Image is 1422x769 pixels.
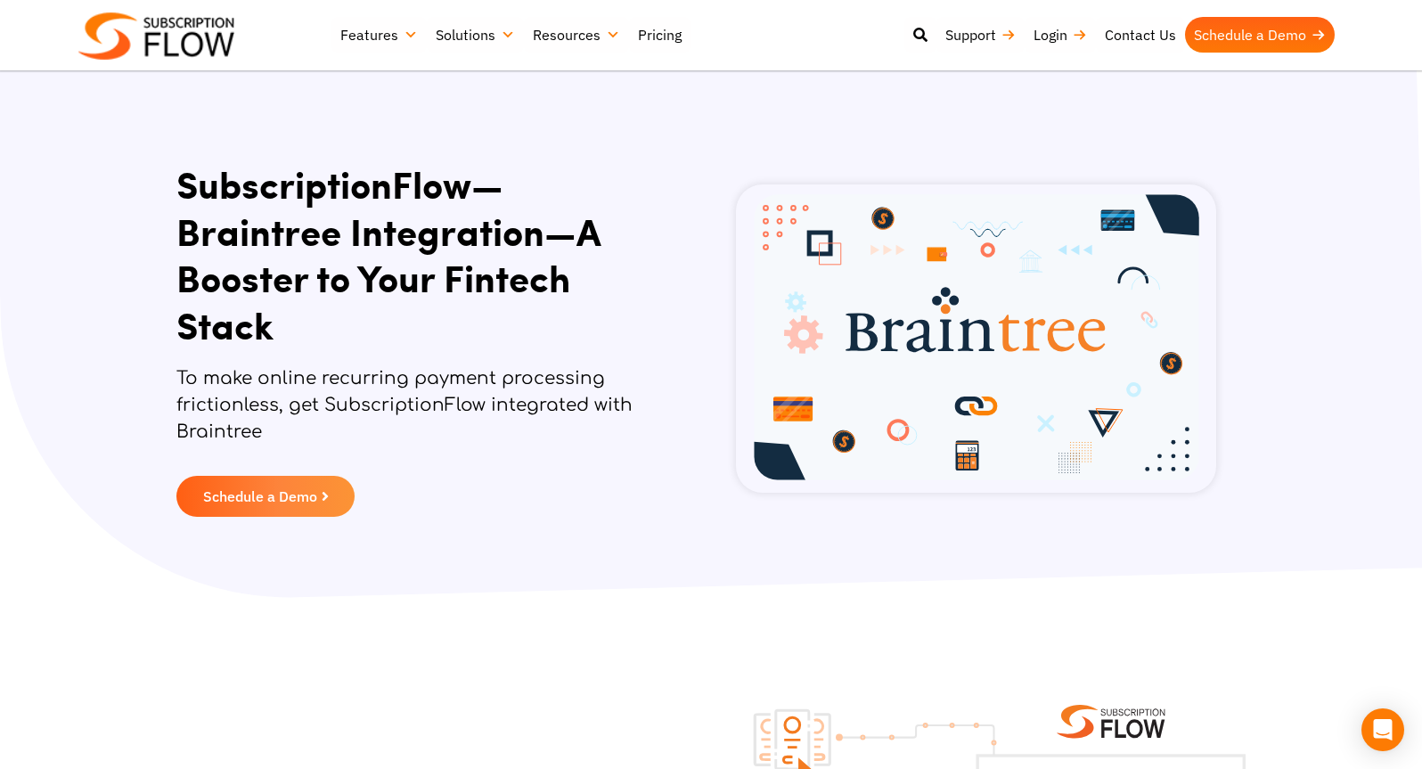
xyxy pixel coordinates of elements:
a: Pricing [629,17,691,53]
a: Support [936,17,1025,53]
a: Features [331,17,427,53]
a: Solutions [427,17,524,53]
a: Schedule a Demo [1185,17,1335,53]
a: Contact Us [1096,17,1185,53]
div: Open Intercom Messenger [1361,708,1404,751]
img: Subscriptionflow [78,12,234,60]
span: Schedule a Demo [203,489,317,503]
a: Schedule a Demo [176,476,355,517]
h1: SubscriptionFlow—Braintree Integration—A Booster to Your Fintech Stack [176,160,662,348]
img: Recurring Billing with Braintree [736,184,1216,493]
p: To make online recurring payment processing frictionless, get SubscriptionFlow integrated with Br... [176,365,662,463]
a: Resources [524,17,629,53]
a: Login [1025,17,1096,53]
